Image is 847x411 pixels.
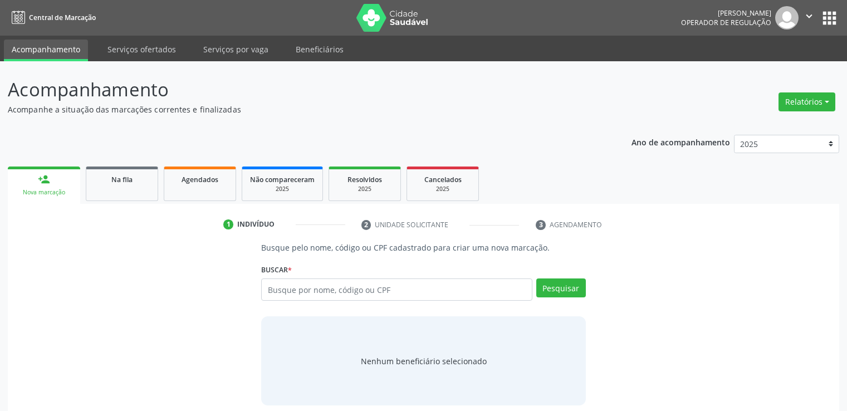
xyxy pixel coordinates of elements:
a: Serviços por vaga [195,40,276,59]
span: Central de Marcação [29,13,96,22]
span: Resolvidos [347,175,382,184]
p: Acompanhe a situação das marcações correntes e finalizadas [8,104,590,115]
button: apps [820,8,839,28]
p: Ano de acompanhamento [631,135,730,149]
button: Relatórios [779,92,835,111]
div: Nova marcação [16,188,72,197]
span: Agendados [182,175,218,184]
input: Busque por nome, código ou CPF [261,278,532,301]
a: Acompanhamento [4,40,88,61]
img: img [775,6,799,30]
i:  [803,10,815,22]
span: Operador de regulação [681,18,771,27]
div: 2025 [337,185,393,193]
a: Beneficiários [288,40,351,59]
div: Indivíduo [237,219,275,229]
button:  [799,6,820,30]
div: 2025 [250,185,315,193]
div: 1 [223,219,233,229]
span: Não compareceram [250,175,315,184]
span: Cancelados [424,175,462,184]
div: person_add [38,173,50,185]
p: Acompanhamento [8,76,590,104]
p: Busque pelo nome, código ou CPF cadastrado para criar uma nova marcação. [261,242,585,253]
span: Nenhum beneficiário selecionado [361,355,487,367]
label: Buscar [261,261,292,278]
a: Serviços ofertados [100,40,184,59]
a: Central de Marcação [8,8,96,27]
div: 2025 [415,185,471,193]
span: Na fila [111,175,133,184]
div: [PERSON_NAME] [681,8,771,18]
button: Pesquisar [536,278,586,297]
